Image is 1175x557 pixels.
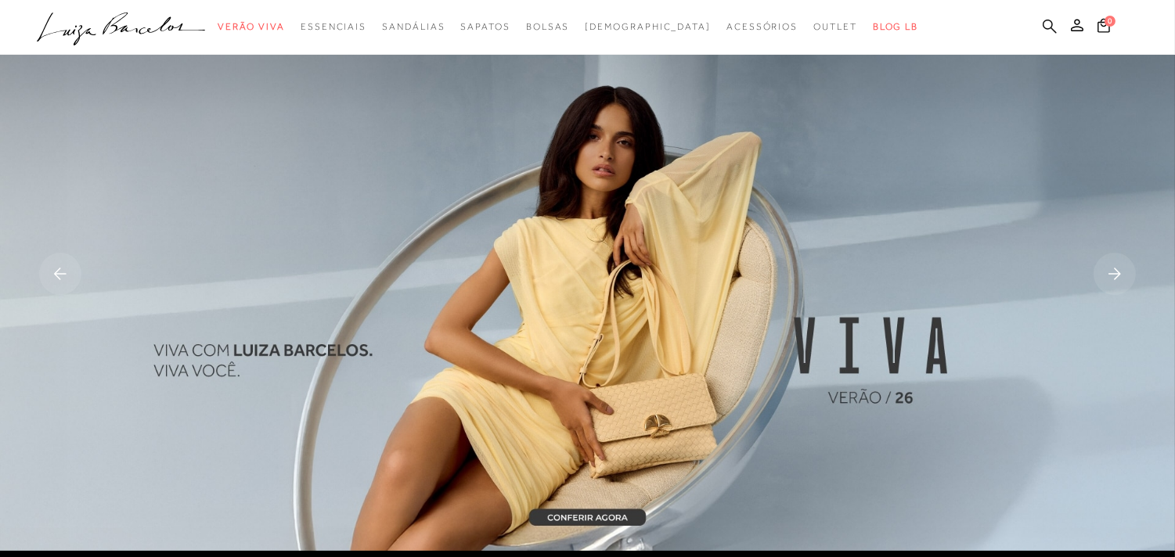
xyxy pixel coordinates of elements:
[382,13,445,41] a: categoryNavScreenReaderText
[218,21,285,32] span: Verão Viva
[585,21,711,32] span: [DEMOGRAPHIC_DATA]
[726,13,798,41] a: categoryNavScreenReaderText
[301,21,366,32] span: Essenciais
[301,13,366,41] a: categoryNavScreenReaderText
[873,13,918,41] a: BLOG LB
[382,21,445,32] span: Sandálias
[585,13,711,41] a: noSubCategoriesText
[726,21,798,32] span: Acessórios
[460,13,510,41] a: categoryNavScreenReaderText
[460,21,510,32] span: Sapatos
[1093,17,1115,38] button: 0
[873,21,918,32] span: BLOG LB
[813,13,857,41] a: categoryNavScreenReaderText
[526,13,570,41] a: categoryNavScreenReaderText
[526,21,570,32] span: Bolsas
[813,21,857,32] span: Outlet
[218,13,285,41] a: categoryNavScreenReaderText
[1105,16,1116,27] span: 0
